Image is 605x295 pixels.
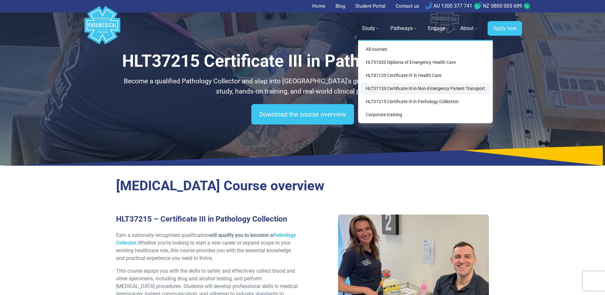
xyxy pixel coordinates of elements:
[456,19,483,37] a: About
[361,57,490,68] a: HLT51020 Diploma of Emergency Health Care
[488,21,522,36] a: Apply now
[116,178,489,194] h2: [MEDICAL_DATA] Course overview
[424,19,454,37] a: Engage
[251,104,354,125] a: Download the course overview
[116,215,299,224] h3: HLT37215 – Certificate III in Pathology Collection
[425,3,472,9] a: AU 1300 377 741
[361,43,490,55] a: All courses
[475,3,522,9] a: NZ 0800 005 689
[358,19,384,37] a: Study
[116,231,299,262] p: Earn a nationally recognised qualification Whether you’re looking to start a new career or expand...
[361,70,490,81] a: HLT41120 Certificate IV in Health Care
[83,12,122,45] a: Australian Paramedical College
[387,19,422,37] a: Pathways
[116,51,489,71] h1: HLT37215 Certificate III in Pathology Collection
[361,96,490,108] a: HLT37215 Certificate III in Pathology Collection
[116,76,489,96] p: Become a qualified Pathology Collector and step into [GEOGRAPHIC_DATA]’s growing healthcare indus...
[361,109,490,121] a: Corporate training
[358,40,493,123] div: Study
[116,232,296,246] a: Pathology Collector
[361,83,490,95] a: HLT31120 Certificate III in Non-Emergency Patient Transport
[116,232,296,246] strong: will qualify you to become a .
